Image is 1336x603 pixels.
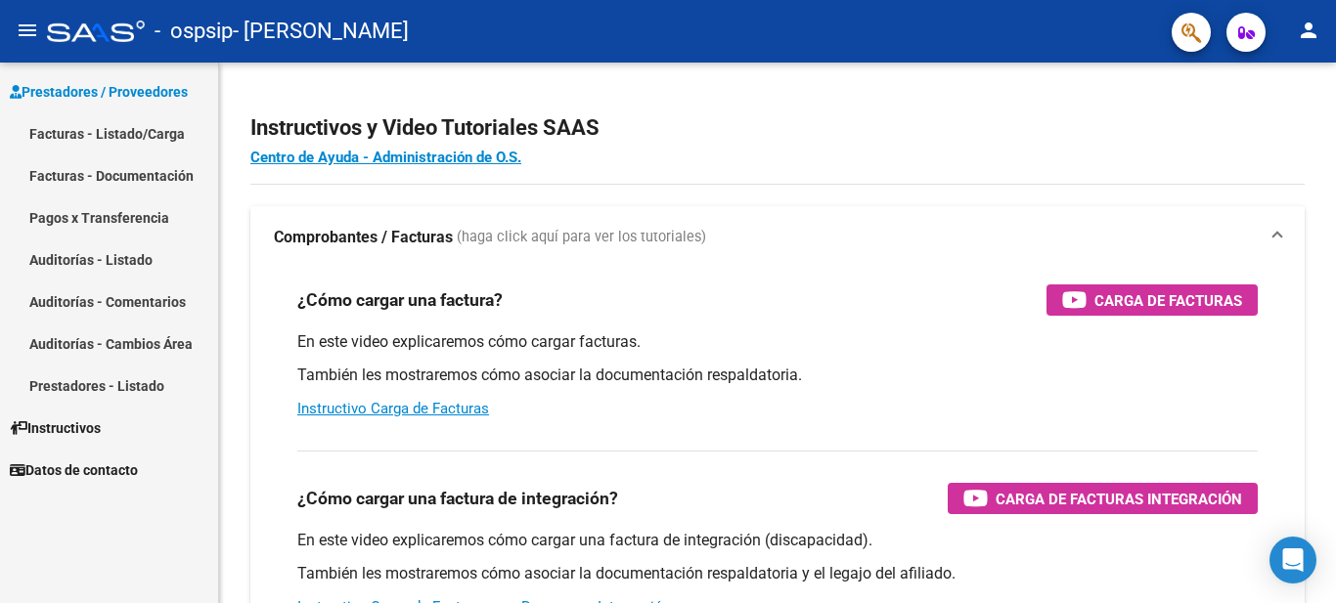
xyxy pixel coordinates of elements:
[297,563,1258,584] p: También les mostraremos cómo asociar la documentación respaldatoria y el legajo del afiliado.
[297,331,1258,353] p: En este video explicaremos cómo cargar facturas.
[10,459,138,481] span: Datos de contacto
[1047,284,1258,316] button: Carga de Facturas
[1094,288,1242,313] span: Carga de Facturas
[297,365,1258,386] p: También les mostraremos cómo asociar la documentación respaldatoria.
[297,400,489,417] a: Instructivo Carga de Facturas
[233,10,409,53] span: - [PERSON_NAME]
[250,206,1305,269] mat-expansion-panel-header: Comprobantes / Facturas (haga click aquí para ver los tutoriales)
[250,149,521,166] a: Centro de Ayuda - Administración de O.S.
[1269,537,1316,583] div: Open Intercom Messenger
[250,109,1305,147] h2: Instructivos y Video Tutoriales SAAS
[457,227,706,248] span: (haga click aquí para ver los tutoriales)
[297,530,1258,551] p: En este video explicaremos cómo cargar una factura de integración (discapacidad).
[10,417,101,439] span: Instructivos
[948,483,1258,514] button: Carga de Facturas Integración
[297,485,618,512] h3: ¿Cómo cargar una factura de integración?
[155,10,233,53] span: - ospsip
[1297,19,1320,42] mat-icon: person
[16,19,39,42] mat-icon: menu
[297,286,503,314] h3: ¿Cómo cargar una factura?
[996,487,1242,511] span: Carga de Facturas Integración
[274,227,453,248] strong: Comprobantes / Facturas
[10,81,188,103] span: Prestadores / Proveedores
